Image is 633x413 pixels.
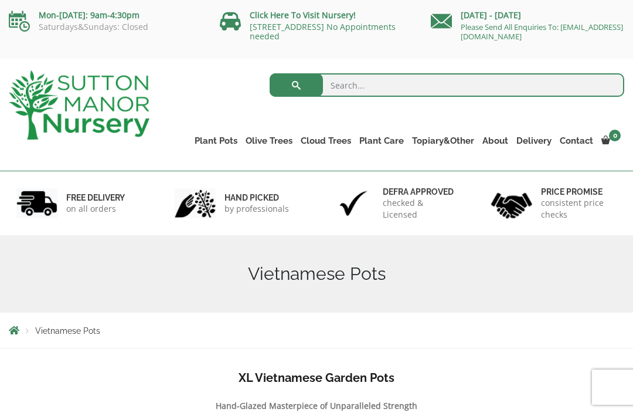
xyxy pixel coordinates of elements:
[35,326,100,336] span: Vietnamese Pots
[9,263,624,285] h1: Vietnamese Pots
[383,187,458,197] h6: Defra approved
[9,70,149,140] img: logo
[9,326,624,335] nav: Breadcrumbs
[408,133,478,149] a: Topiary&Other
[541,187,617,197] h6: Price promise
[66,203,125,215] p: on all orders
[491,185,532,221] img: 4.jpg
[250,9,356,21] a: Click Here To Visit Nursery!
[175,188,216,218] img: 2.jpg
[478,133,512,149] a: About
[297,133,355,149] a: Cloud Trees
[241,133,297,149] a: Olive Trees
[597,133,624,149] a: 0
[609,130,621,141] span: 0
[270,73,624,97] input: Search...
[556,133,597,149] a: Contact
[216,400,417,411] b: Hand-Glazed Masterpiece of Unparalleled Strength
[461,22,623,42] a: Please Send All Enquiries To: [EMAIL_ADDRESS][DOMAIN_NAME]
[333,188,374,218] img: 3.jpg
[431,8,624,22] p: [DATE] - [DATE]
[9,22,202,32] p: Saturdays&Sundays: Closed
[239,371,394,385] b: XL Vietnamese Garden Pots
[16,188,57,218] img: 1.jpg
[383,197,458,221] p: checked & Licensed
[250,21,396,42] a: [STREET_ADDRESS] No Appointments needed
[66,192,125,203] h6: FREE DELIVERY
[224,192,289,203] h6: hand picked
[190,133,241,149] a: Plant Pots
[541,197,617,221] p: consistent price checks
[9,8,202,22] p: Mon-[DATE]: 9am-4:30pm
[512,133,556,149] a: Delivery
[224,203,289,215] p: by professionals
[355,133,408,149] a: Plant Care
